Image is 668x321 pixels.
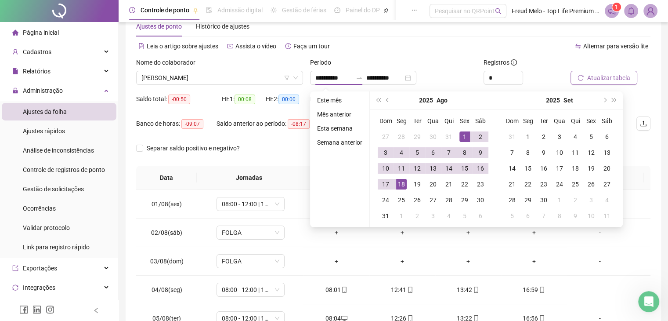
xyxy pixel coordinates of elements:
td: 2025-09-12 [583,145,599,160]
div: 26 [412,195,422,205]
div: 13 [602,147,612,158]
div: 15 [523,163,533,174]
div: 24 [380,195,391,205]
div: 4 [570,131,581,142]
span: 08:00 - 12:00 | 13:00 - 17:00 [222,283,279,296]
span: clock-circle [129,7,135,13]
div: + [311,256,362,266]
span: info-circle [511,59,517,66]
td: 2025-08-14 [441,160,457,176]
td: 2025-09-03 [552,129,567,145]
span: Ajustes da folha [23,108,67,115]
span: Link para registro rápido [23,244,90,251]
span: file [12,68,18,74]
div: 29 [412,131,422,142]
div: 17 [380,179,391,190]
td: 2025-08-21 [441,176,457,192]
td: 2025-08-26 [409,192,425,208]
span: 1 [615,4,618,10]
div: 2 [412,211,422,221]
div: 20 [602,163,612,174]
span: Registros [484,58,517,67]
th: Seg [520,113,536,129]
div: 20 [428,179,438,190]
div: 10 [380,163,391,174]
td: 2025-08-15 [457,160,473,176]
button: month panel [563,91,573,109]
span: Freud Melo - Top Life Premium Corretora de Seguros LTDA [512,6,599,16]
div: 10 [554,147,565,158]
td: 2025-10-05 [504,208,520,224]
td: 2025-09-13 [599,145,615,160]
td: 2025-09-15 [520,160,536,176]
td: 2025-08-09 [473,145,488,160]
td: 2025-08-22 [457,176,473,192]
span: Gestão de férias [282,7,326,14]
div: 23 [538,179,549,190]
td: 2025-09-09 [536,145,552,160]
span: linkedin [32,305,41,314]
td: 2025-09-24 [552,176,567,192]
li: Mês anterior [314,109,366,120]
span: down [293,75,298,80]
div: 3 [586,195,596,205]
span: dashboard [334,7,340,13]
div: 3 [554,131,565,142]
td: 2025-07-30 [425,129,441,145]
td: 2025-08-29 [457,192,473,208]
td: 2025-09-08 [520,145,536,160]
th: Jornadas [197,166,301,190]
div: 6 [428,147,438,158]
div: 5 [459,211,470,221]
div: 2 [570,195,581,205]
div: 4 [444,211,454,221]
div: 2 [538,131,549,142]
span: lock [12,88,18,94]
td: 2025-10-01 [552,192,567,208]
td: 2025-10-10 [583,208,599,224]
td: 2025-09-03 [425,208,441,224]
span: FOLGA [222,226,279,239]
div: + [311,228,362,237]
td: 2025-08-19 [409,176,425,192]
td: 2025-09-02 [409,208,425,224]
td: 2025-09-18 [567,160,583,176]
div: 16:59 [508,285,560,295]
span: swap [575,43,581,49]
span: 04/08(seg) [152,286,182,293]
span: search [495,8,502,15]
div: 6 [523,211,533,221]
span: 01/08(sex) [152,201,182,208]
div: 28 [507,195,517,205]
span: mobile [340,287,347,293]
div: 22 [459,179,470,190]
div: 16 [538,163,549,174]
td: 2025-09-17 [552,160,567,176]
button: Atualizar tabela [571,71,637,85]
button: next-year [599,91,609,109]
span: ellipsis [411,7,417,13]
td: 2025-07-31 [441,129,457,145]
td: 2025-09-16 [536,160,552,176]
img: 84789 [644,4,657,18]
div: + [376,256,428,266]
div: 18 [570,163,581,174]
div: 21 [444,179,454,190]
span: 08:00 - 12:00 | 13:00 - 17:00 [222,197,279,211]
span: Separar saldo positivo e negativo? [143,143,243,153]
div: 4 [602,195,612,205]
span: reload [578,75,584,81]
td: 2025-08-07 [441,145,457,160]
div: 3 [428,211,438,221]
td: 2025-10-07 [536,208,552,224]
td: 2025-09-06 [599,129,615,145]
th: Qui [441,113,457,129]
td: 2025-10-04 [599,192,615,208]
span: pushpin [193,8,198,13]
div: 31 [444,131,454,142]
td: 2025-09-21 [504,176,520,192]
span: home [12,29,18,36]
span: file-done [206,7,212,13]
td: 2025-08-08 [457,145,473,160]
td: 2025-07-27 [378,129,394,145]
